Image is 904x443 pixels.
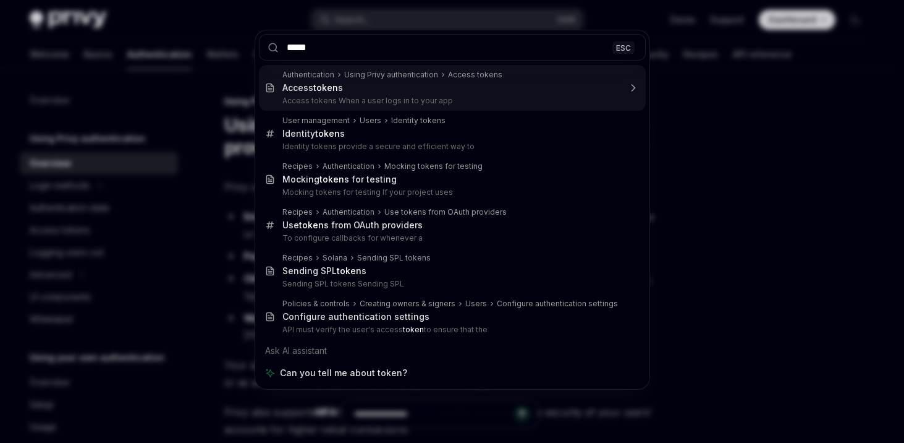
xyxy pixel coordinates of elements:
div: Configure authentication settings [282,311,429,322]
b: token [315,128,340,139]
div: ESC [612,41,635,54]
b: token [319,174,344,184]
b: token [299,220,324,230]
div: User management [282,116,350,126]
div: Creating owners & signers [360,299,455,309]
p: Identity tokens provide a secure and efficient way to [282,142,620,152]
div: Use s from OAuth providers [282,220,423,231]
p: Access tokens When a user logs in to your app [282,96,620,106]
div: Sending SPL s [282,265,366,277]
div: Access s [282,82,343,93]
div: Recipes [282,161,313,171]
div: Identity s [282,128,345,139]
div: Identity tokens [391,116,446,126]
div: Policies & controls [282,299,350,309]
div: Access tokens [448,70,502,80]
span: Can you tell me about token? [280,367,407,379]
div: Use tokens from OAuth providers [384,207,507,217]
b: token [337,265,361,276]
p: Mocking tokens for testing If your project uses [282,187,620,197]
div: Solana [323,253,347,263]
div: Using Privy authentication [344,70,438,80]
div: Authentication [323,207,374,217]
p: API must verify the user's access to ensure that the [282,325,620,335]
div: Recipes [282,253,313,263]
div: Recipes [282,207,313,217]
div: Sending SPL tokens [357,253,431,263]
div: Mocking s for testing [282,174,397,185]
p: Sending SPL tokens Sending SPL [282,279,620,289]
div: Authentication [282,70,334,80]
div: Configure authentication settings [497,299,618,309]
div: Ask AI assistant [259,340,646,362]
div: Mocking tokens for testing [384,161,483,171]
b: token [403,325,424,334]
div: Users [465,299,487,309]
div: Users [360,116,381,126]
div: Authentication [323,161,374,171]
b: token [313,82,338,93]
p: To configure callbacks for whenever a [282,233,620,243]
